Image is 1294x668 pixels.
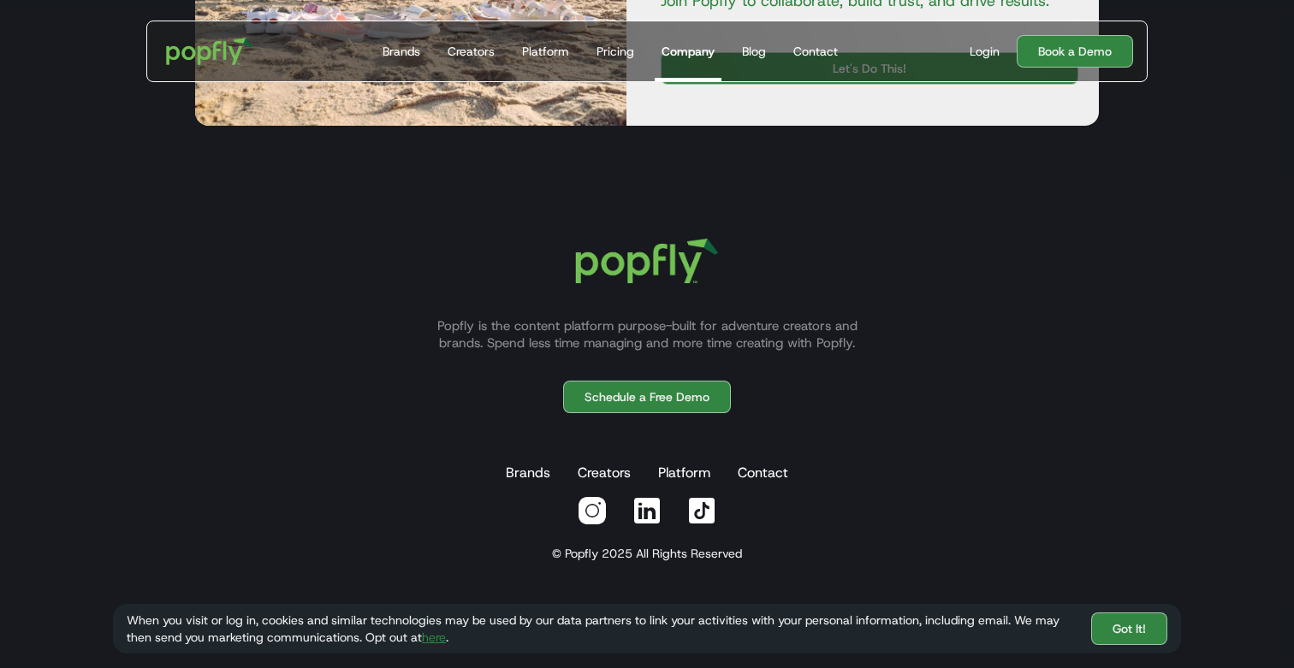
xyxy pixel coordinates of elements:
[970,43,1000,60] div: Login
[383,43,420,60] div: Brands
[1091,612,1167,645] a: Got It!
[662,43,715,60] div: Company
[786,21,845,81] a: Contact
[416,317,878,352] p: Popfly is the content platform purpose-built for adventure creators and brands. Spend less time m...
[742,43,766,60] div: Blog
[441,21,502,81] a: Creators
[734,456,792,490] a: Contact
[522,43,569,60] div: Platform
[422,630,446,645] a: here
[574,456,634,490] a: Creators
[1017,35,1133,68] a: Book a Demo
[963,43,1006,60] a: Login
[655,456,714,490] a: Platform
[563,381,731,413] a: Schedule a Free Demo
[590,21,641,81] a: Pricing
[655,21,721,81] a: Company
[735,21,773,81] a: Blog
[515,21,576,81] a: Platform
[502,456,554,490] a: Brands
[552,545,742,562] div: © Popfly 2025 All Rights Reserved
[448,43,495,60] div: Creators
[793,43,838,60] div: Contact
[597,43,634,60] div: Pricing
[154,26,264,77] a: home
[376,21,427,81] a: Brands
[127,612,1077,646] div: When you visit or log in, cookies and similar technologies may be used by our data partners to li...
